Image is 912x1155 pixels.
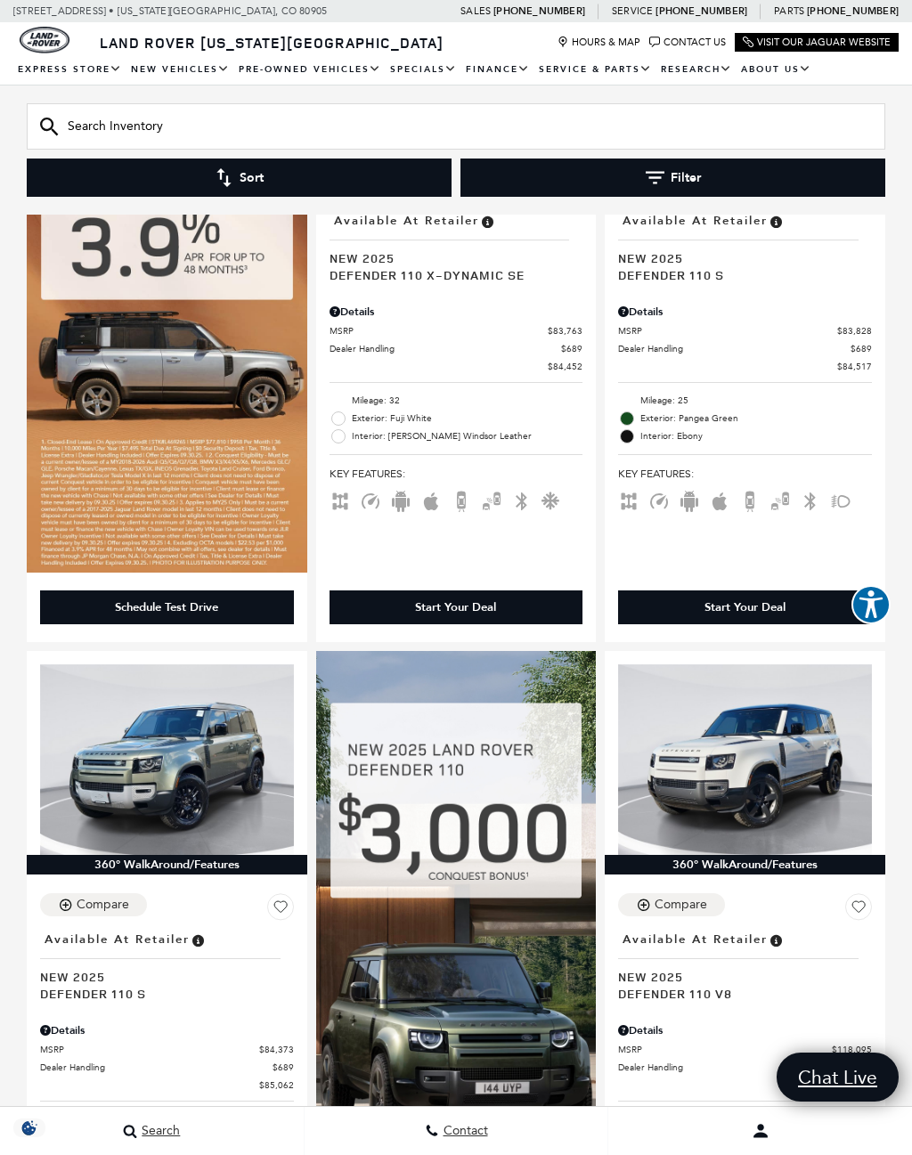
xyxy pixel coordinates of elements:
[330,360,583,373] a: $84,452
[548,324,582,338] span: $83,763
[40,968,281,985] span: New 2025
[386,54,461,85] a: Specials
[807,4,899,18] a: [PHONE_NUMBER]
[40,1061,294,1074] a: Dealer Handling $689
[334,211,479,231] span: Available at Retailer
[27,159,452,197] button: Sort
[40,985,281,1002] span: Defender 110 S
[330,493,351,506] span: AWD
[360,493,381,506] span: Adaptive Cruise Control
[9,1118,50,1137] section: Click to Open Cookie Consent Modal
[330,304,583,320] div: Pricing Details - Defender 110 X-Dynamic SE
[623,930,768,949] span: Available at Retailer
[768,211,784,231] span: Vehicle is in stock and ready for immediate delivery. Due to demand, availability is subject to c...
[27,855,307,874] div: 360° WalkAround/Features
[618,927,872,1002] a: Available at RetailerNew 2025Defender 110 V8
[390,493,411,506] span: Android Auto
[115,599,218,615] div: Schedule Test Drive
[618,342,872,355] a: Dealer Handling $689
[27,103,885,150] input: Search Inventory
[623,211,768,231] span: Available at Retailer
[837,324,872,338] span: $83,828
[800,493,821,506] span: Bluetooth
[40,927,294,1002] a: Available at RetailerNew 2025Defender 110 S
[40,664,294,854] img: 2025 LAND ROVER Defender 110 S
[655,897,707,913] div: Compare
[832,1043,872,1056] span: $118,095
[561,342,582,355] span: $689
[451,493,472,506] span: Backup Camera
[40,1043,294,1056] a: MSRP $84,373
[618,664,872,854] img: 2025 LAND ROVER Defender 110 V8
[259,1078,294,1092] span: $85,062
[618,893,725,916] button: Compare Vehicle
[618,1078,872,1092] a: $118,784
[479,211,495,231] span: Vehicle is in stock and ready for immediate delivery. Due to demand, availability is subject to c...
[415,599,496,615] div: Start Your Deal
[330,266,570,283] span: Defender 110 X-Dynamic SE
[656,54,737,85] a: Research
[649,37,726,48] a: Contact Us
[618,324,837,338] span: MSRP
[40,893,147,916] button: Compare Vehicle
[190,930,206,949] span: Vehicle is in stock and ready for immediate delivery. Due to demand, availability is subject to c...
[618,324,872,338] a: MSRP $83,828
[640,410,872,427] span: Exterior: Pangea Green
[739,493,761,506] span: Backup Camera
[655,4,747,18] a: [PHONE_NUMBER]
[352,410,583,427] span: Exterior: Fuji White
[511,493,533,506] span: Bluetooth
[618,1043,832,1056] span: MSRP
[618,493,639,506] span: AWD
[558,37,640,48] a: Hours & Map
[608,1109,912,1153] button: Open user profile menu
[618,1043,872,1056] a: MSRP $118,095
[13,54,899,85] nav: Main Navigation
[13,54,126,85] a: EXPRESS STORE
[851,342,872,355] span: $689
[789,1065,886,1089] span: Chat Live
[40,590,294,624] div: Schedule Test Drive
[267,893,294,927] button: Save Vehicle
[45,930,190,949] span: Available at Retailer
[40,1022,294,1038] div: Pricing Details - Defender 110 S
[704,599,786,615] div: Start Your Deal
[640,427,872,445] span: Interior: Ebony
[13,5,327,17] a: [STREET_ADDRESS] • [US_STATE][GEOGRAPHIC_DATA], CO 80905
[330,464,583,484] span: Key Features :
[9,1118,50,1137] img: Opt-Out Icon
[830,493,851,506] span: Fog Lights
[330,590,583,624] div: Start Your Deal
[648,493,670,506] span: Adaptive Cruise Control
[330,392,583,410] li: Mileage: 32
[618,590,872,624] div: Start Your Deal
[77,897,129,913] div: Compare
[618,1022,872,1038] div: Pricing Details - Defender 110 V8
[777,1053,899,1102] a: Chat Live
[439,1124,488,1139] span: Contact
[234,54,386,85] a: Pre-Owned Vehicles
[273,1061,294,1074] span: $689
[618,968,859,985] span: New 2025
[618,208,872,283] a: Available at RetailerNew 2025Defender 110 S
[618,985,859,1002] span: Defender 110 V8
[481,493,502,506] span: Blind Spot Monitor
[737,54,816,85] a: About Us
[768,930,784,949] span: Vehicle is in stock and ready for immediate delivery. Due to demand, availability is subject to c...
[548,360,582,373] span: $84,452
[420,493,442,506] span: Apple Car-Play
[330,342,583,355] a: Dealer Handling $689
[618,1061,872,1074] a: Dealer Handling $689
[541,493,563,506] span: Cooled Seats
[845,893,872,927] button: Save Vehicle
[100,33,444,53] span: Land Rover [US_STATE][GEOGRAPHIC_DATA]
[137,1124,180,1139] span: Search
[618,392,872,410] li: Mileage: 25
[493,4,585,18] a: [PHONE_NUMBER]
[460,159,885,197] button: Filter
[20,27,69,53] img: Land Rover
[837,360,872,373] span: $84,517
[851,585,891,628] aside: Accessibility Help Desk
[605,855,885,874] div: 360° WalkAround/Features
[330,208,583,283] a: Available at RetailerNew 2025Defender 110 X-Dynamic SE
